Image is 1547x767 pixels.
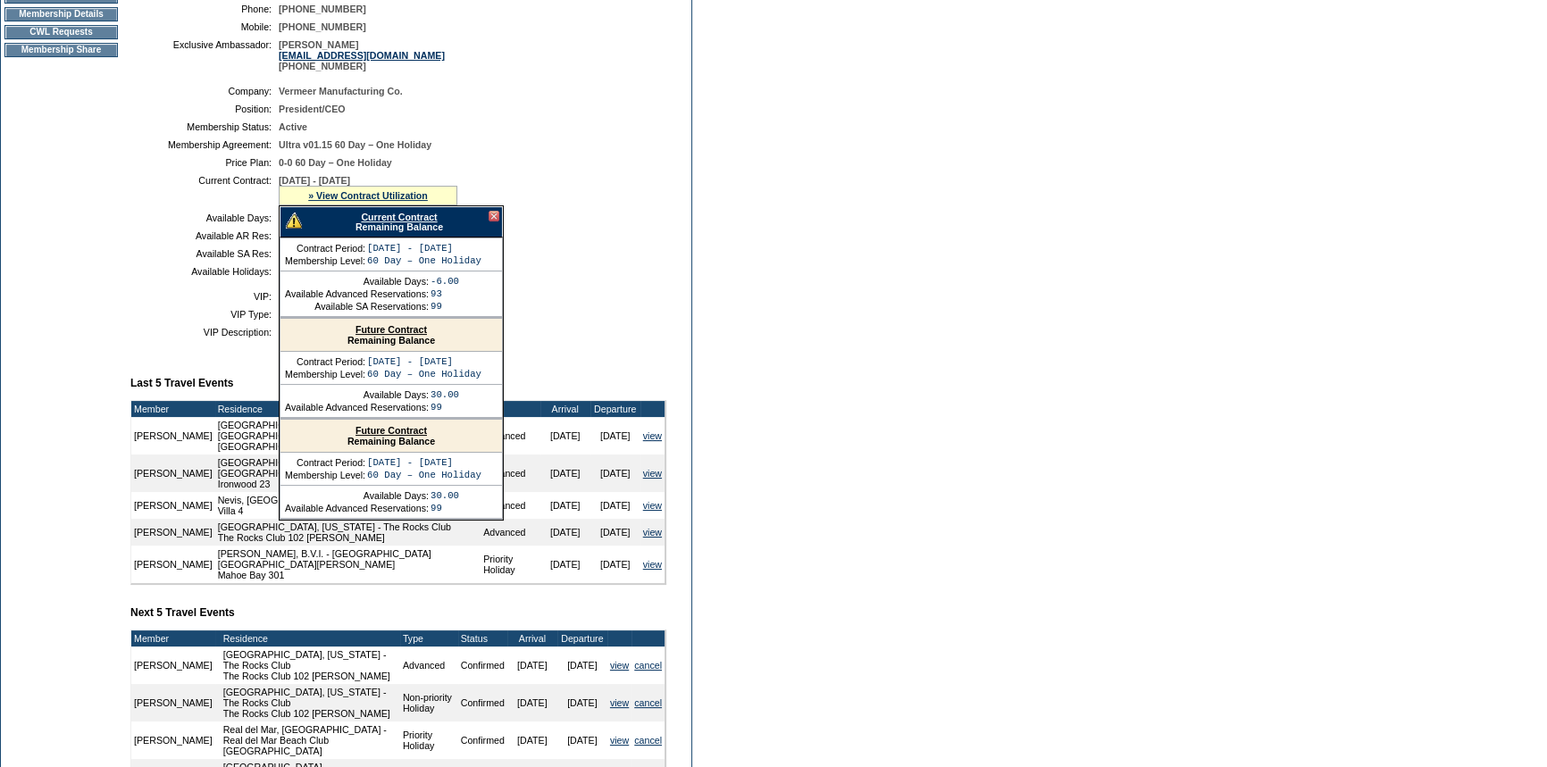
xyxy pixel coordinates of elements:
[431,276,459,287] td: -6.00
[540,417,590,454] td: [DATE]
[367,470,481,480] td: 60 Day – One Holiday
[610,697,629,708] a: view
[4,7,118,21] td: Membership Details
[131,454,215,492] td: [PERSON_NAME]
[431,288,459,299] td: 93
[481,401,540,417] td: Type
[458,630,507,646] td: Status
[285,288,429,299] td: Available Advanced Reservations:
[285,503,429,513] td: Available Advanced Reservations:
[481,519,540,546] td: Advanced
[138,175,272,205] td: Current Contract:
[279,121,307,132] span: Active
[138,213,272,223] td: Available Days:
[458,646,507,684] td: Confirmed
[215,519,481,546] td: [GEOGRAPHIC_DATA], [US_STATE] - The Rocks Club The Rocks Club 102 [PERSON_NAME]
[131,417,215,454] td: [PERSON_NAME]
[557,630,607,646] td: Departure
[138,21,272,32] td: Mobile:
[643,430,662,441] a: view
[285,490,429,501] td: Available Days:
[540,546,590,583] td: [DATE]
[138,157,272,168] td: Price Plan:
[285,255,365,266] td: Membership Level:
[131,721,215,759] td: [PERSON_NAME]
[285,369,365,379] td: Membership Level:
[308,190,428,201] a: » View Contract Utilization
[634,697,662,708] a: cancel
[4,43,118,57] td: Membership Share
[131,519,215,546] td: [PERSON_NAME]
[361,212,437,222] a: Current Contract
[590,401,640,417] td: Departure
[540,454,590,492] td: [DATE]
[138,4,272,14] td: Phone:
[221,646,400,684] td: [GEOGRAPHIC_DATA], [US_STATE] - The Rocks Club The Rocks Club 102 [PERSON_NAME]
[279,139,431,150] span: Ultra v01.15 60 Day – One Holiday
[221,721,400,759] td: Real del Mar, [GEOGRAPHIC_DATA] - Real del Mar Beach Club [GEOGRAPHIC_DATA]
[367,243,481,254] td: [DATE] - [DATE]
[643,500,662,511] a: view
[431,503,459,513] td: 99
[590,492,640,519] td: [DATE]
[590,519,640,546] td: [DATE]
[481,546,540,583] td: Priority Holiday
[507,721,557,759] td: [DATE]
[138,230,272,241] td: Available AR Res:
[215,454,481,492] td: [GEOGRAPHIC_DATA], [US_STATE] - [GEOGRAPHIC_DATA] Ironwood 23
[285,389,429,400] td: Available Days:
[540,492,590,519] td: [DATE]
[367,356,481,367] td: [DATE] - [DATE]
[481,454,540,492] td: Advanced
[610,660,629,671] a: view
[138,291,272,302] td: VIP:
[279,50,445,61] a: [EMAIL_ADDRESS][DOMAIN_NAME]
[221,630,400,646] td: Residence
[215,546,481,583] td: [PERSON_NAME], B.V.I. - [GEOGRAPHIC_DATA] [GEOGRAPHIC_DATA][PERSON_NAME] Mahoe Bay 301
[138,139,272,150] td: Membership Agreement:
[279,104,346,114] span: President/CEO
[431,301,459,312] td: 99
[131,546,215,583] td: [PERSON_NAME]
[138,39,272,71] td: Exclusive Ambassador:
[279,86,403,96] span: Vermeer Manufacturing Co.
[400,630,458,646] td: Type
[215,401,481,417] td: Residence
[557,721,607,759] td: [DATE]
[285,470,365,480] td: Membership Level:
[481,492,540,519] td: Advanced
[634,735,662,746] a: cancel
[367,369,481,379] td: 60 Day – One Holiday
[215,417,481,454] td: [GEOGRAPHIC_DATA], [GEOGRAPHIC_DATA] - [GEOGRAPHIC_DATA] [GEOGRAPHIC_DATA] Deluxe Suite #3
[215,492,481,519] td: Nevis, [GEOGRAPHIC_DATA] - [GEOGRAPHIC_DATA] Villa 4
[458,684,507,721] td: Confirmed
[285,356,365,367] td: Contract Period:
[431,402,459,413] td: 99
[279,21,366,32] span: [PHONE_NUMBER]
[367,457,481,468] td: [DATE] - [DATE]
[590,417,640,454] td: [DATE]
[279,175,350,186] span: [DATE] - [DATE]
[507,684,557,721] td: [DATE]
[131,684,215,721] td: [PERSON_NAME]
[130,606,235,619] b: Next 5 Travel Events
[130,377,233,389] b: Last 5 Travel Events
[481,417,540,454] td: Advanced
[285,276,429,287] td: Available Days:
[590,546,640,583] td: [DATE]
[557,684,607,721] td: [DATE]
[138,104,272,114] td: Position:
[4,25,118,39] td: CWL Requests
[138,327,272,338] td: VIP Description:
[610,735,629,746] a: view
[400,684,458,721] td: Non-priority Holiday
[367,255,481,266] td: 60 Day – One Holiday
[285,402,429,413] td: Available Advanced Reservations:
[138,86,272,96] td: Company:
[431,389,459,400] td: 30.00
[131,492,215,519] td: [PERSON_NAME]
[507,646,557,684] td: [DATE]
[458,721,507,759] td: Confirmed
[286,213,302,229] img: There are insufficient days and/or tokens to cover this reservation
[279,157,392,168] span: 0-0 60 Day – One Holiday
